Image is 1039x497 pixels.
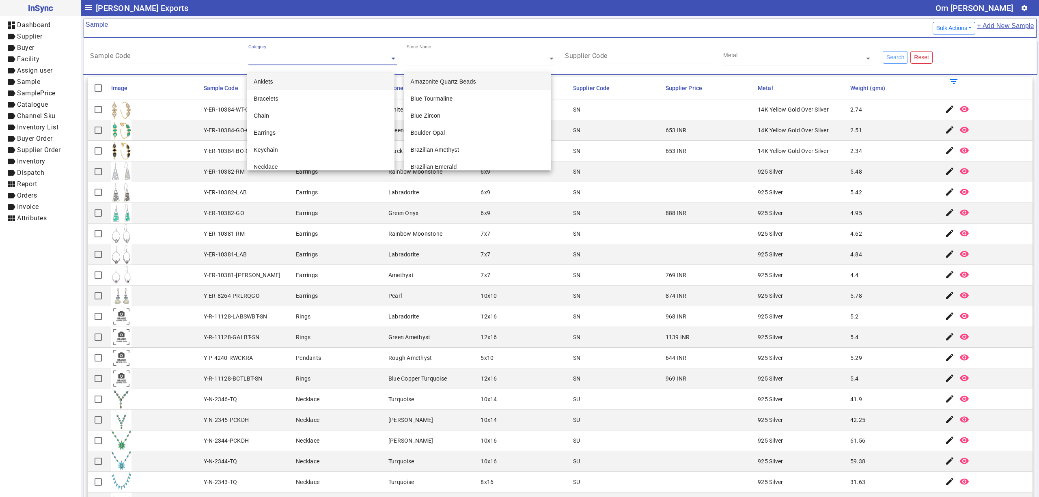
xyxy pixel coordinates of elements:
div: 6x9 [481,168,490,176]
span: Bracelets [254,95,278,102]
div: Y-ER-10381-LAB [204,250,247,258]
div: 925 Silver [758,188,783,196]
div: 2.74 [850,105,862,114]
div: Earrings [296,292,318,300]
div: 5x10 [481,354,494,362]
mat-icon: remove_red_eye [959,373,969,383]
mat-icon: remove_red_eye [959,456,969,466]
div: 4.95 [850,209,862,217]
mat-icon: remove_red_eye [959,290,969,300]
div: Rings [296,374,310,383]
mat-icon: menu [84,2,93,12]
mat-label: Sample Code [90,52,131,60]
div: SN [573,209,581,217]
div: Necklace [296,437,319,445]
mat-card-header: Sample [84,19,1037,38]
div: 925 Silver [758,168,783,176]
span: Image [111,85,128,91]
mat-icon: label [6,123,16,132]
div: SN [573,147,581,155]
span: Blue Zircon [411,112,441,119]
div: Pearl [388,292,402,300]
div: [PERSON_NAME] [388,416,433,424]
div: Y-ER-10384-BO-GP [204,147,254,155]
div: 925 Silver [758,457,783,465]
mat-icon: edit [945,187,955,197]
div: 6x9 [481,209,490,217]
img: 6b33a039-b376-4f09-8191-9e6e7e61375c [111,161,131,182]
div: SN [573,271,581,279]
div: 10x14 [481,416,497,424]
mat-icon: dashboard [6,20,16,30]
div: 10x16 [481,437,497,445]
span: Invoice [17,203,39,211]
div: SN [573,354,581,362]
div: Green Amethyst [388,333,431,341]
img: be75fe73-d159-4263-96d8-9b723600139c [111,120,131,140]
div: Y-P-4240-RWCKRA [204,354,253,362]
span: Assign user [17,67,53,74]
div: Rings [296,333,310,341]
mat-icon: edit [945,125,955,135]
span: Boulder Opal [411,129,445,136]
span: Brazilian Emerald [411,164,457,170]
div: Green Onyx [388,209,419,217]
div: Earrings [296,168,318,176]
img: 27bbd301-68fc-41e3-8a09-3b5920088279 [111,203,131,223]
div: SU [573,437,580,445]
div: Labradorite [388,250,419,258]
mat-icon: edit [945,228,955,238]
mat-icon: remove_red_eye [959,332,969,342]
div: 968 INR [666,312,687,321]
div: Amethyst [388,271,414,279]
span: Necklace [254,164,278,170]
div: Pendants [296,354,321,362]
mat-icon: edit [945,394,955,404]
div: Necklace [296,478,319,486]
mat-icon: remove_red_eye [959,249,969,259]
span: Weight (gms) [850,85,885,91]
div: 925 Silver [758,374,783,383]
div: Necklace [296,416,319,424]
mat-icon: remove_red_eye [959,270,969,280]
div: 2.51 [850,126,862,134]
ng-dropdown-panel: Options list [247,73,394,170]
span: Keychain [254,146,278,153]
div: Y-N-2343-TQ [204,478,237,486]
div: 59.38 [850,457,865,465]
mat-icon: label [6,54,16,64]
div: 653 INR [666,126,687,134]
div: SU [573,416,580,424]
div: 6x9 [481,188,490,196]
span: Supplier Price [666,85,702,91]
span: Blue Tourmaline [411,95,453,102]
div: Rough Amethyst [388,354,432,362]
img: 0961d0b6-4115-463f-9d7d-cc4fc3a4a92a [111,410,131,430]
div: 14K Yellow Gold Over Silver [758,126,829,134]
div: Y-ER-10382-LAB [204,188,247,196]
span: Metal [758,85,773,91]
mat-icon: edit [945,249,955,259]
span: Earrings [254,129,276,136]
div: 12x16 [481,312,497,321]
span: Sample Code [204,85,238,91]
div: 12x16 [481,374,497,383]
div: Turquoise [388,395,414,403]
div: 14K Yellow Gold Over Silver [758,105,829,114]
div: Earrings [296,188,318,196]
img: 09d9a210-98e3-4a16-895b-f9517c9dc4a7 [111,472,131,492]
img: 934b3a39-50bb-4311-a0d8-b83f8e581c08 [111,99,131,120]
mat-icon: remove_red_eye [959,415,969,424]
mat-icon: edit [945,456,955,466]
mat-icon: label [6,77,16,87]
mat-icon: remove_red_eye [959,208,969,217]
div: 925 Silver [758,271,783,279]
div: Turquoise [388,457,414,465]
span: Brazilian Amethyst [411,146,459,153]
div: Y-R-11128-LABSWBT-SN [204,312,267,321]
div: 925 Silver [758,230,783,238]
span: Attributes [17,214,47,222]
div: [PERSON_NAME] [388,437,433,445]
div: 969 INR [666,374,687,383]
div: 925 Silver [758,354,783,362]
